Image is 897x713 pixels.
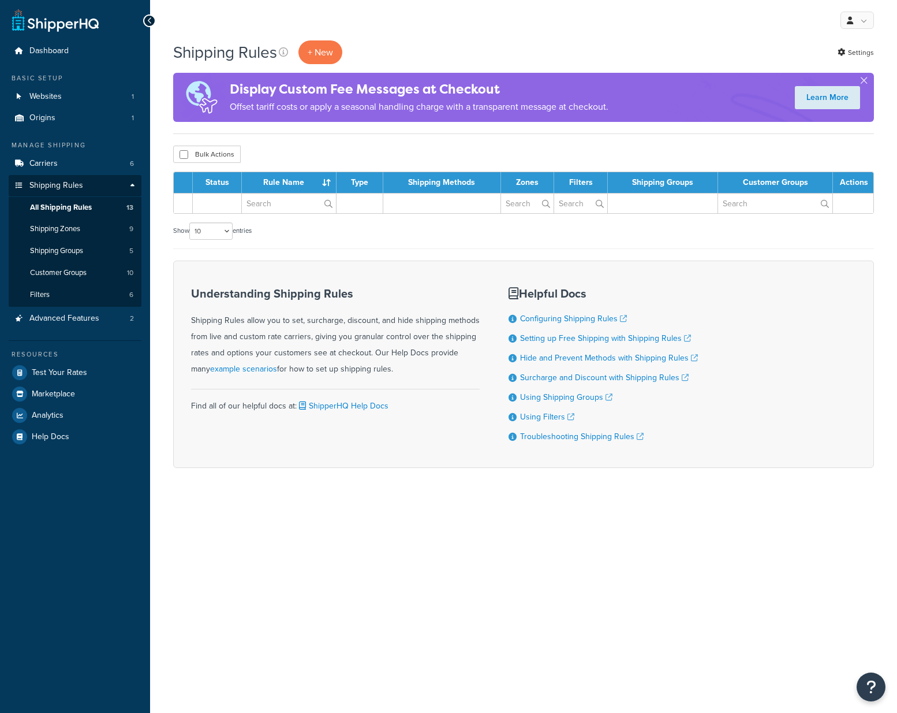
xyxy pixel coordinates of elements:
[29,46,69,56] span: Dashboard
[129,224,133,234] span: 9
[230,80,608,99] h4: Display Custom Fee Messages at Checkout
[29,314,99,324] span: Advanced Features
[298,40,342,64] p: + New
[9,262,141,284] a: Customer Groups 10
[32,368,87,378] span: Test Your Rates
[210,363,277,375] a: example scenarios
[520,332,691,344] a: Setting up Free Shipping with Shipping Rules
[9,175,141,196] a: Shipping Rules
[857,673,885,701] button: Open Resource Center
[9,218,141,240] a: Shipping Zones 9
[608,172,718,193] th: Shipping Groups
[130,314,134,324] span: 2
[9,240,141,262] li: Shipping Groups
[9,350,141,359] div: Resources
[173,73,230,122] img: duties-banner-06bc72dcb5fe05cb3f9472aba00be2ae8eb53ab6f0d8bb03d382ba314ac3c341.png
[833,172,873,193] th: Actions
[9,107,141,129] a: Origins 1
[189,222,233,240] select: Showentries
[32,411,63,421] span: Analytics
[242,172,337,193] th: Rule Name
[9,308,141,329] li: Advanced Features
[9,426,141,447] a: Help Docs
[501,194,554,213] input: Search
[132,113,134,123] span: 1
[9,240,141,262] a: Shipping Groups 5
[126,203,133,213] span: 13
[32,432,69,442] span: Help Docs
[130,159,134,169] span: 6
[718,172,833,193] th: Customer Groups
[30,268,87,278] span: Customer Groups
[9,405,141,426] a: Analytics
[29,181,83,191] span: Shipping Rules
[173,222,252,240] label: Show entries
[129,246,133,256] span: 5
[191,389,480,414] div: Find all of our helpful docs at:
[520,372,689,384] a: Surcharge and Discount with Shipping Rules
[9,140,141,150] div: Manage Shipping
[718,194,832,213] input: Search
[9,86,141,107] a: Websites 1
[30,290,50,300] span: Filters
[795,86,860,109] a: Learn More
[32,389,75,399] span: Marketplace
[30,203,92,213] span: All Shipping Rules
[9,153,141,174] li: Carriers
[9,362,141,383] a: Test Your Rates
[193,172,242,193] th: Status
[173,41,277,64] h1: Shipping Rules
[520,352,698,364] a: Hide and Prevent Methods with Shipping Rules
[838,44,874,61] a: Settings
[29,92,62,102] span: Websites
[242,194,336,213] input: Search
[30,224,80,234] span: Shipping Zones
[230,99,608,115] p: Offset tariff costs or apply a seasonal handling charge with a transparent message at checkout.
[9,197,141,218] li: All Shipping Rules
[29,159,58,169] span: Carriers
[9,218,141,240] li: Shipping Zones
[9,308,141,329] a: Advanced Features 2
[9,262,141,284] li: Customer Groups
[520,430,644,443] a: Troubleshooting Shipping Rules
[9,284,141,306] li: Filters
[9,384,141,404] a: Marketplace
[9,107,141,129] li: Origins
[127,268,133,278] span: 10
[383,172,501,193] th: Shipping Methods
[520,411,574,423] a: Using Filters
[29,113,55,123] span: Origins
[554,194,607,213] input: Search
[337,172,383,193] th: Type
[173,146,241,163] button: Bulk Actions
[132,92,134,102] span: 1
[191,287,480,300] h3: Understanding Shipping Rules
[9,284,141,306] a: Filters 6
[129,290,133,300] span: 6
[30,246,83,256] span: Shipping Groups
[9,73,141,83] div: Basic Setup
[520,391,612,403] a: Using Shipping Groups
[9,86,141,107] li: Websites
[520,313,627,325] a: Configuring Shipping Rules
[9,197,141,218] a: All Shipping Rules 13
[297,400,388,412] a: ShipperHQ Help Docs
[191,287,480,377] div: Shipping Rules allow you to set, surcharge, discount, and hide shipping methods from live and cus...
[501,172,555,193] th: Zones
[12,9,99,32] a: ShipperHQ Home
[9,175,141,307] li: Shipping Rules
[554,172,608,193] th: Filters
[9,153,141,174] a: Carriers 6
[509,287,698,300] h3: Helpful Docs
[9,40,141,62] a: Dashboard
